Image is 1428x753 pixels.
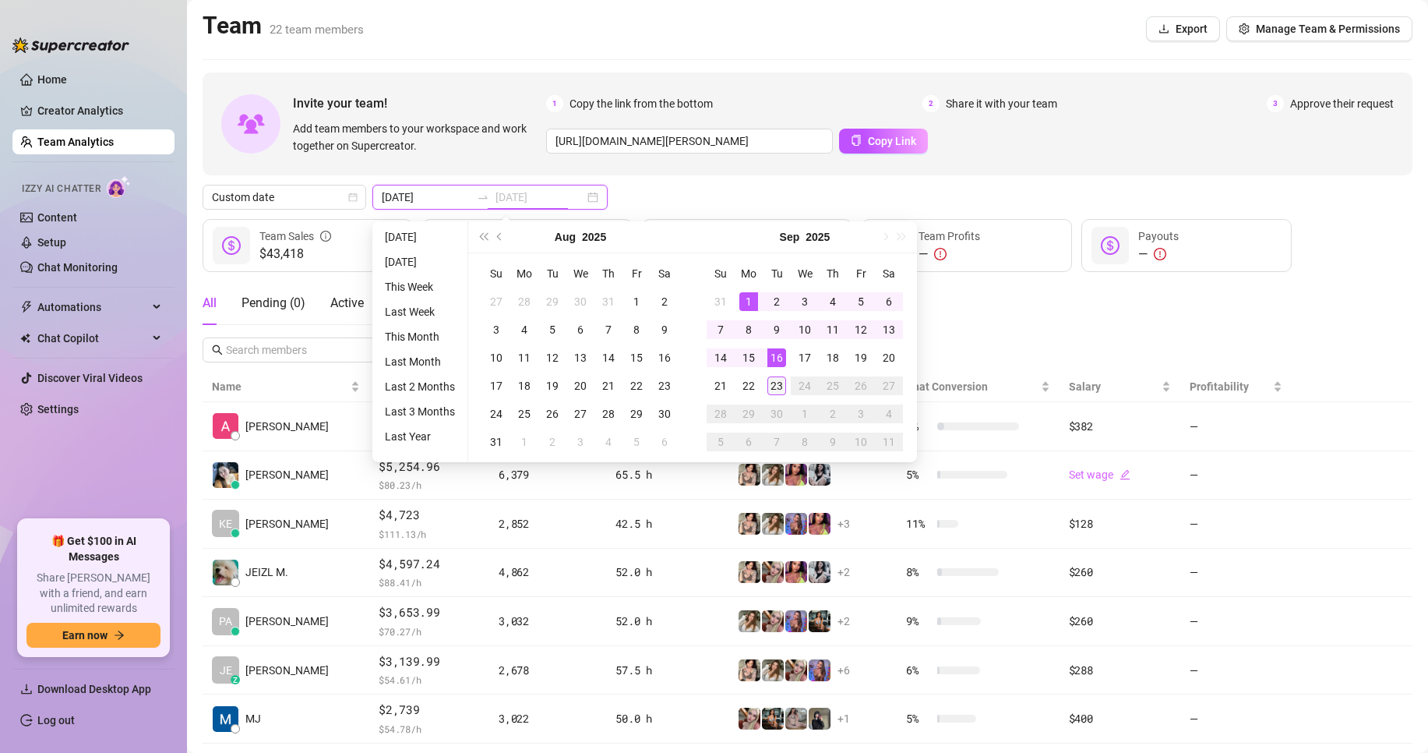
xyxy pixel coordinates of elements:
span: dollar-circle [222,236,241,255]
div: 30 [655,405,674,423]
span: edit [1119,469,1130,480]
div: 27 [487,292,506,311]
button: Previous month (PageUp) [492,221,509,253]
img: Sadie [809,561,830,583]
td: 2025-09-07 [707,316,735,344]
td: 2025-09-20 [875,344,903,372]
td: 2025-08-17 [482,372,510,400]
div: $382 [1069,418,1171,435]
td: 2025-09-01 [735,288,763,316]
img: Paige [762,464,784,486]
img: Paige [762,659,784,681]
div: 22 [627,376,646,395]
td: 2025-07-30 [566,288,594,316]
td: 2025-08-25 [510,400,538,428]
div: 19 [543,376,562,395]
td: 2025-09-01 [510,428,538,456]
div: 4 [823,292,842,311]
span: Izzy AI Chatter [22,182,100,196]
th: Th [594,260,622,288]
span: Name [212,378,347,395]
span: Manage Team & Permissions [1256,23,1400,35]
div: 4 [599,433,618,451]
div: 13 [571,348,590,367]
th: Mo [510,260,538,288]
td: 2025-07-27 [482,288,510,316]
button: Choose a year [806,221,830,253]
img: MJ [213,706,238,732]
td: 2025-08-05 [538,316,566,344]
td: 2025-08-23 [651,372,679,400]
img: Sadie [809,464,830,486]
input: Search members [226,341,354,359]
td: 2025-10-11 [875,428,903,456]
td: 2025-08-18 [510,372,538,400]
div: 17 [487,376,506,395]
td: 2025-10-04 [875,400,903,428]
div: 6 [880,292,898,311]
div: 29 [543,292,562,311]
div: 3 [487,320,506,339]
div: 5 [543,320,562,339]
td: 2025-08-28 [594,400,622,428]
td: 2025-09-13 [875,316,903,344]
td: 2025-10-01 [791,400,819,428]
div: 9 [823,433,842,451]
span: Download Desktop App [37,683,151,695]
li: Last Year [379,427,461,446]
div: 21 [711,376,730,395]
div: 1 [739,292,758,311]
td: 2025-08-04 [510,316,538,344]
div: 31 [599,292,618,311]
td: 2025-08-10 [482,344,510,372]
span: Salary [1069,380,1101,393]
td: 2025-08-19 [538,372,566,400]
span: Share it with your team [946,95,1057,112]
li: This Week [379,278,461,296]
a: Creator Analytics [37,98,162,123]
div: 9 [655,320,674,339]
a: Home [37,73,67,86]
td: 2025-08-21 [594,372,622,400]
th: Su [707,260,735,288]
img: Daisy [785,708,807,730]
div: Team Sales [259,228,331,245]
span: download [20,683,33,695]
input: Start date [382,189,471,206]
img: Jenna [739,464,760,486]
td: 2025-09-04 [594,428,622,456]
td: 2025-08-31 [482,428,510,456]
div: 31 [711,292,730,311]
span: Earn now [62,629,108,642]
img: Chat Copilot [20,333,30,344]
td: 2025-09-03 [566,428,594,456]
span: to [477,191,489,203]
span: 2 [922,95,940,112]
li: Last Week [379,302,461,321]
span: Active [330,295,364,310]
div: 7 [767,433,786,451]
input: End date [495,189,584,206]
div: 8 [627,320,646,339]
button: Export [1146,16,1220,41]
td: 2025-09-06 [651,428,679,456]
th: We [566,260,594,288]
td: 2025-08-01 [622,288,651,316]
th: Fr [622,260,651,288]
td: 2025-08-30 [651,400,679,428]
img: Anna [762,561,784,583]
td: 2025-09-27 [875,372,903,400]
div: 10 [795,320,814,339]
td: 2025-08-13 [566,344,594,372]
div: 9 [767,320,786,339]
div: 21 [599,376,618,395]
td: 2025-08-29 [622,400,651,428]
div: All [203,294,217,313]
th: Name [203,372,369,402]
div: 30 [571,292,590,311]
div: Pending ( 0 ) [242,294,305,313]
td: 2025-08-27 [566,400,594,428]
div: 24 [795,376,814,395]
div: 14 [711,348,730,367]
span: info-circle [320,228,331,245]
